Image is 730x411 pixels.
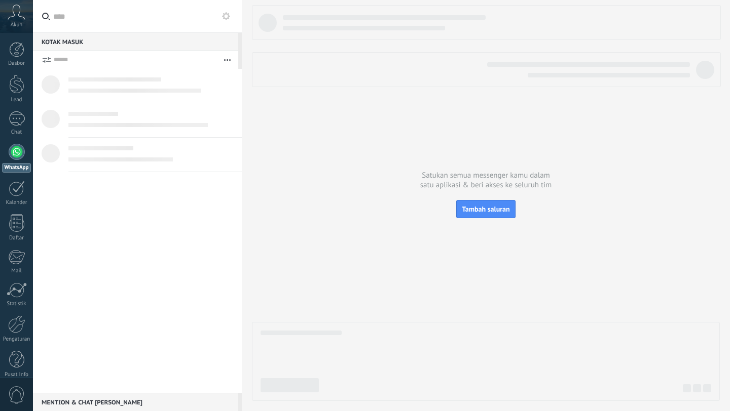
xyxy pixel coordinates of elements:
div: Mention & Chat [PERSON_NAME] [33,393,238,411]
div: Dasbor [2,60,31,67]
span: Akun [11,22,23,28]
div: Daftar [2,235,31,241]
div: WhatsApp [2,163,31,173]
div: Chat [2,129,31,136]
div: Statistik [2,301,31,307]
div: Pengaturan [2,336,31,343]
div: Mail [2,268,31,274]
div: Kotak masuk [33,32,238,51]
div: Lead [2,97,31,103]
div: Pusat Info [2,372,31,378]
div: Kalender [2,199,31,206]
span: Tambah saluran [462,204,509,214]
button: Tambah saluran [456,200,515,218]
